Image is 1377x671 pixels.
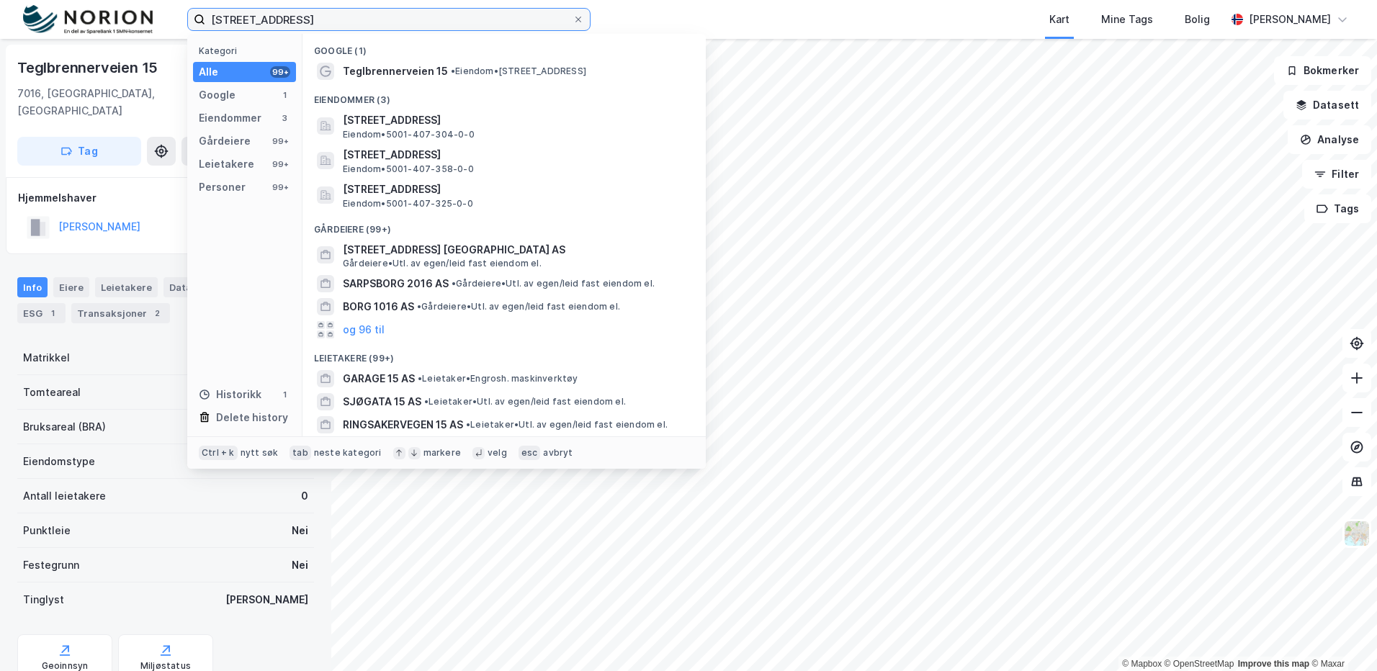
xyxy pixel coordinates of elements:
span: SJØGATA 15 AS [343,393,421,410]
div: Antall leietakere [23,487,106,505]
div: Teglbrennerveien 15 [17,56,161,79]
button: Tags [1304,194,1371,223]
div: Kontrollprogram for chat [1305,602,1377,671]
div: 99+ [270,181,290,193]
div: markere [423,447,461,459]
button: Datasett [1283,91,1371,120]
div: tab [290,446,311,460]
div: 7016, [GEOGRAPHIC_DATA], [GEOGRAPHIC_DATA] [17,85,198,120]
div: nytt søk [241,447,279,459]
div: 99+ [270,158,290,170]
div: Google [199,86,236,104]
div: 3 [279,112,290,124]
div: neste kategori [314,447,382,459]
div: Ctrl + k [199,446,238,460]
button: Tag [17,137,141,166]
div: Mine Tags [1101,11,1153,28]
div: avbryt [543,447,573,459]
div: esc [519,446,541,460]
button: Bokmerker [1274,56,1371,85]
span: • [466,419,470,430]
span: Leietaker • Utl. av egen/leid fast eiendom el. [466,419,668,431]
div: Leietakere (99+) [302,341,706,367]
span: GARAGE 15 AS [343,370,415,387]
span: [STREET_ADDRESS] [343,146,688,163]
div: Matrikkel [23,349,70,366]
div: Gårdeiere (99+) [302,212,706,238]
span: • [451,66,455,76]
div: 1 [279,89,290,101]
div: Punktleie [23,522,71,539]
div: Alle [199,63,218,81]
div: Google (1) [302,34,706,60]
div: Info [17,277,48,297]
img: Z [1343,520,1371,547]
div: Delete history [216,409,288,426]
div: Historikk [199,386,261,403]
span: BORG 1016 AS [343,298,414,315]
span: • [418,373,422,384]
a: Mapbox [1122,659,1162,669]
div: Nei [292,557,308,574]
span: Gårdeiere • Utl. av egen/leid fast eiendom el. [343,258,542,269]
div: Transaksjoner [71,303,170,323]
iframe: Chat Widget [1305,602,1377,671]
div: 2 [150,306,164,320]
div: Hjemmelshaver [18,189,313,207]
input: Søk på adresse, matrikkel, gårdeiere, leietakere eller personer [205,9,573,30]
div: Eiere [53,277,89,297]
div: 1 [45,306,60,320]
div: Tomteareal [23,384,81,401]
button: Filter [1302,160,1371,189]
div: Eiendommer (3) [302,83,706,109]
div: Leietakere [199,156,254,173]
div: 0 [301,487,308,505]
span: SARPSBORG 2016 AS [343,275,449,292]
div: Gårdeiere [199,132,251,150]
div: [PERSON_NAME] [225,591,308,608]
span: Eiendom • 5001-407-304-0-0 [343,129,475,140]
div: velg [488,447,507,459]
div: Eiendomstype [23,453,95,470]
a: Improve this map [1238,659,1309,669]
span: Gårdeiere • Utl. av egen/leid fast eiendom el. [417,301,620,312]
div: Festegrunn [23,557,79,574]
div: 99+ [270,135,290,147]
span: Leietaker • Utl. av egen/leid fast eiendom el. [424,396,626,407]
div: Kart [1049,11,1069,28]
img: norion-logo.80e7a08dc31c2e691866.png [23,5,153,35]
div: Bolig [1185,11,1210,28]
button: og 96 til [343,321,385,338]
span: [STREET_ADDRESS] [GEOGRAPHIC_DATA] AS [343,241,688,258]
span: Eiendom • [STREET_ADDRESS] [451,66,586,77]
div: Personer [199,179,246,196]
div: Kategori [199,45,296,56]
span: • [417,301,421,312]
div: 99+ [270,66,290,78]
span: Teglbrennerveien 15 [343,63,448,80]
div: [PERSON_NAME] [1249,11,1331,28]
div: 1 [279,389,290,400]
div: ESG [17,303,66,323]
span: Leietaker • Engrosh. maskinverktøy [418,373,578,384]
span: • [424,396,429,407]
span: Eiendom • 5001-407-325-0-0 [343,198,473,210]
a: OpenStreetMap [1165,659,1234,669]
span: RINGSAKERVEGEN 15 AS [343,416,463,433]
span: [STREET_ADDRESS] [343,112,688,129]
span: • [452,278,456,289]
div: Nei [292,522,308,539]
button: Analyse [1288,125,1371,154]
div: Datasett [163,277,217,297]
div: Tinglyst [23,591,64,608]
span: Eiendom • 5001-407-358-0-0 [343,163,474,175]
span: [STREET_ADDRESS] [343,181,688,198]
div: Eiendommer [199,109,261,127]
div: Leietakere [95,277,158,297]
span: Gårdeiere • Utl. av egen/leid fast eiendom el. [452,278,655,289]
div: Bruksareal (BRA) [23,418,106,436]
